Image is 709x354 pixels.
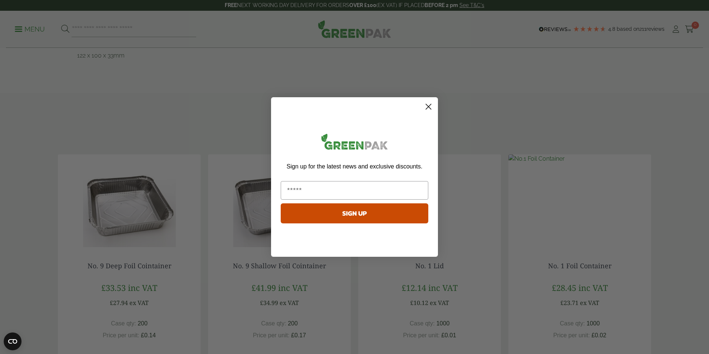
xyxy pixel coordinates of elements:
button: SIGN UP [281,203,428,223]
button: Close dialog [422,100,435,113]
input: Email [281,181,428,200]
img: greenpak_logo [281,131,428,155]
button: Open CMP widget [4,332,22,350]
span: Sign up for the latest news and exclusive discounts. [287,163,422,170]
